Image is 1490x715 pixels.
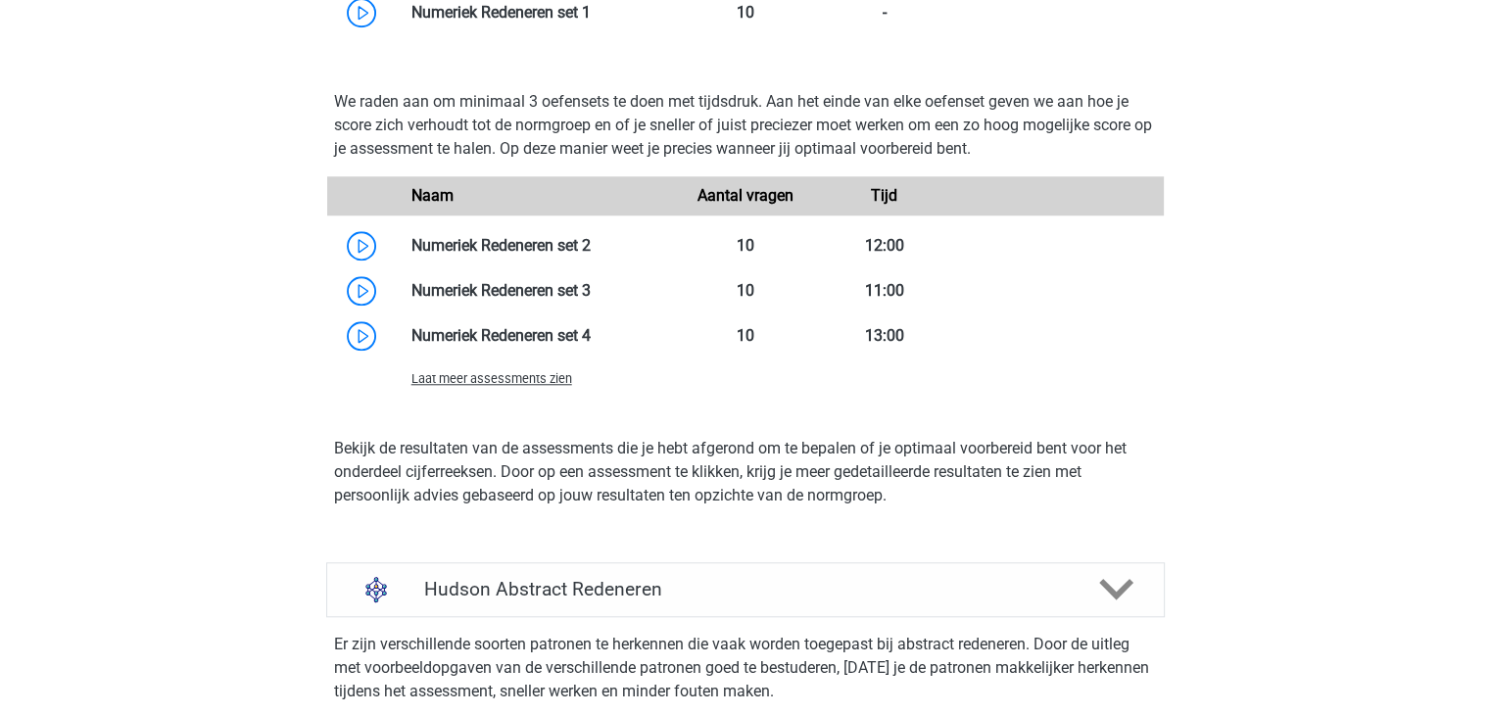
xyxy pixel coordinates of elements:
[397,1,676,24] div: Numeriek Redeneren set 1
[397,234,676,258] div: Numeriek Redeneren set 2
[411,371,572,386] span: Laat meer assessments zien
[397,324,676,348] div: Numeriek Redeneren set 4
[334,633,1157,703] p: Er zijn verschillende soorten patronen te herkennen die vaak worden toegepast bij abstract redene...
[397,184,676,208] div: Naam
[334,90,1157,161] p: We raden aan om minimaal 3 oefensets te doen met tijdsdruk. Aan het einde van elke oefenset geven...
[318,562,1173,617] a: abstract redeneren Hudson Abstract Redeneren
[675,184,814,208] div: Aantal vragen
[815,184,954,208] div: Tijd
[351,564,402,615] img: abstract redeneren
[334,437,1157,507] p: Bekijk de resultaten van de assessments die je hebt afgerond om te bepalen of je optimaal voorber...
[424,578,1066,600] h4: Hudson Abstract Redeneren
[397,279,676,303] div: Numeriek Redeneren set 3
